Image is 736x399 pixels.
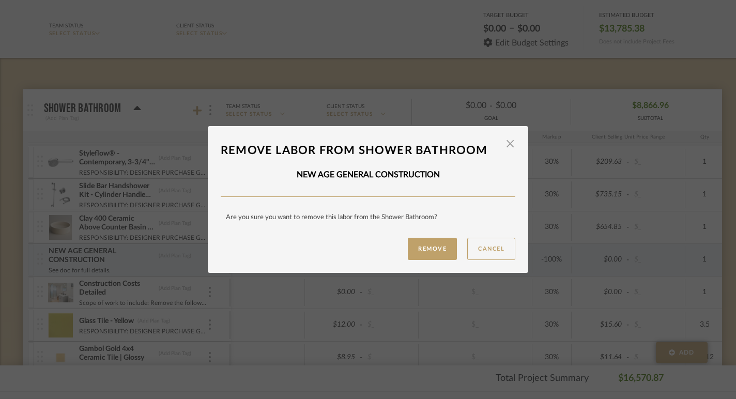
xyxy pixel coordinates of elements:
b: NEW AGE GENERAL CONSTRUCTION [297,171,440,179]
div: Remove labor From Shower Bathroom [221,139,515,162]
div: Are you sure you want to remove this labor from the Shower Bathroom ? [221,212,515,223]
button: Remove [408,238,457,260]
button: Close [500,134,520,155]
button: Cancel [467,238,515,260]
